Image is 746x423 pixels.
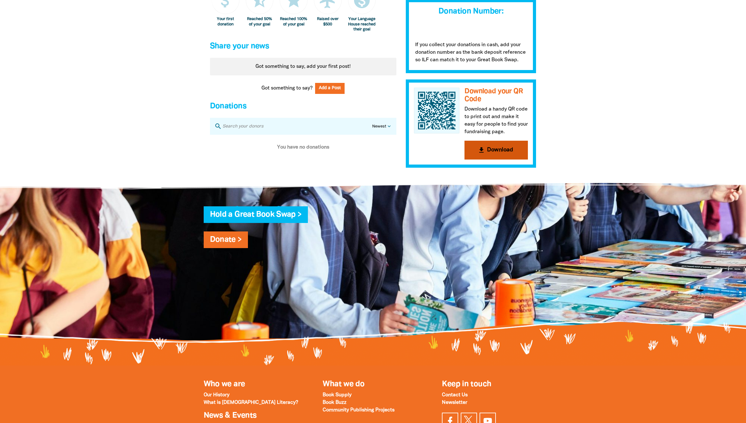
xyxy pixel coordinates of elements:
div: Your first donation [212,17,239,27]
i: get_app [478,146,485,154]
div: Reached 50% of your goal [246,17,274,27]
a: Newsletter [442,400,467,405]
div: Raised over $500 [314,17,342,27]
a: Community Publishing Projects [323,408,394,412]
img: QR Code for Iona College 2025 [414,88,460,133]
a: Our History [204,393,229,397]
div: Your Language House reached their goal [348,17,376,32]
div: Got something to say, add your first post! [210,58,396,75]
a: What we do [323,381,364,388]
a: Hold a Great Book Swap > [210,211,302,218]
div: You have no donations [210,135,396,160]
span: Got something to say? [261,84,313,92]
span: Donation Number: [438,8,503,15]
a: Book Supply [323,393,352,397]
h3: Download your QR Code [464,88,528,103]
a: What is [DEMOGRAPHIC_DATA] Literacy? [204,400,298,405]
button: Add a Post [315,83,345,94]
a: Book Buzz [323,400,346,405]
div: Paginated content [210,135,396,160]
a: News & Events [204,412,257,419]
div: Reached 100% of your goal [280,17,308,27]
a: Contact Us [442,393,468,397]
span: Donations [210,103,246,110]
h4: Share your news [210,40,396,53]
input: Search your donors [222,122,372,130]
i: search [214,122,222,130]
button: get_appDownload [464,141,528,160]
p: If you collect your donations in cash, add your donation number as the bank deposit reference so ... [406,41,536,73]
span: Keep in touch [442,381,491,388]
a: Donate > [210,236,242,243]
div: Paginated content [210,58,396,75]
a: Who we are [204,381,245,388]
